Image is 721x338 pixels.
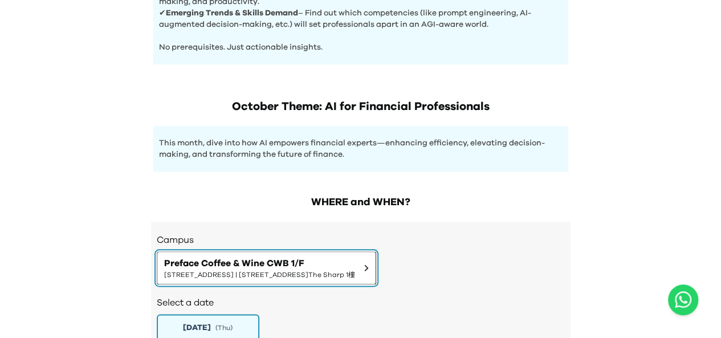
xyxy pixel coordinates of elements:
[153,99,568,115] h1: October Theme: AI for Financial Professionals
[668,284,698,315] button: Open WhatsApp chat
[159,30,563,53] p: No prerequisites. Just actionable insights.
[183,322,211,333] span: [DATE]
[166,9,298,17] b: Emerging Trends & Skills Demand
[164,256,355,270] span: Preface Coffee & Wine CWB 1/F
[668,284,698,315] a: Chat with us on WhatsApp
[215,323,233,332] span: ( Thu )
[159,7,563,30] p: ✔ – Find out which competencies (like prompt engineering, AI-augmented decision-making, etc.) wil...
[164,270,355,279] span: [STREET_ADDRESS] | [STREET_ADDRESS]The Sharp 1樓
[157,296,565,310] h2: Select a date
[151,194,571,210] h2: WHERE and WHEN?
[159,137,563,160] p: This month, dive into how AI empowers financial experts—enhancing efficiency, elevating decision-...
[157,251,376,284] button: Preface Coffee & Wine CWB 1/F[STREET_ADDRESS] | [STREET_ADDRESS]The Sharp 1樓
[157,233,565,247] h3: Campus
